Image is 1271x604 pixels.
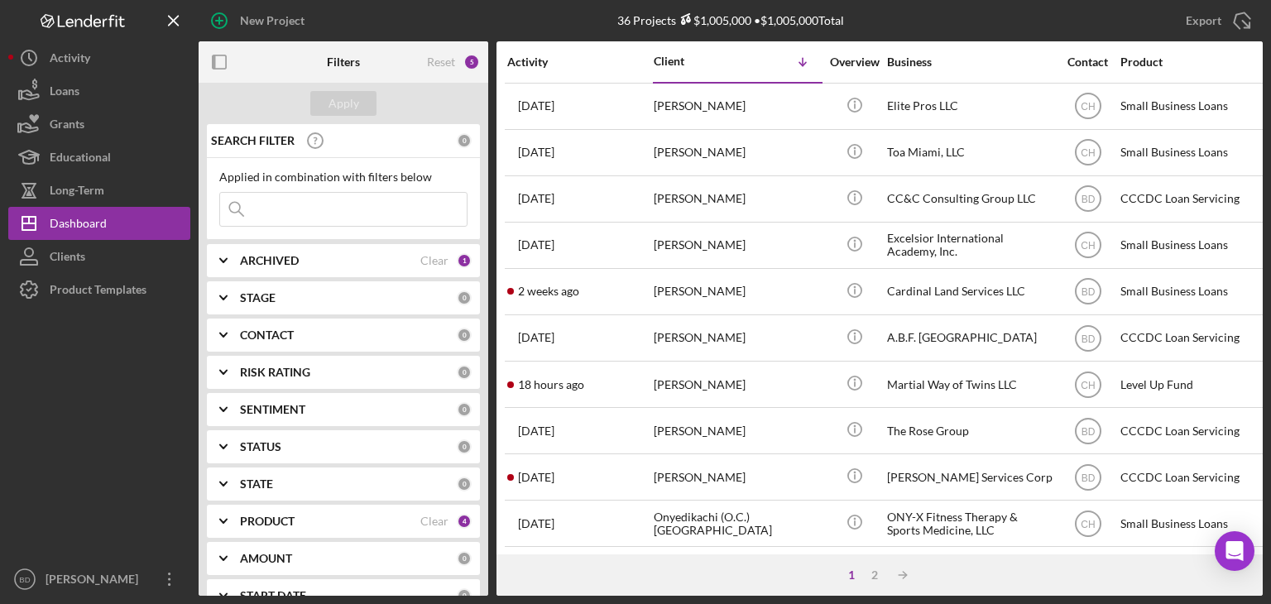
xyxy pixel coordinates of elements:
div: 0 [457,133,472,148]
text: BD [1081,194,1095,205]
div: Dashboard [50,207,107,244]
b: ARCHIVED [240,254,299,267]
button: Export [1169,4,1263,37]
text: CH [1081,379,1095,391]
div: 0 [457,551,472,566]
a: Clients [8,240,190,273]
b: SENTIMENT [240,403,305,416]
div: Educational [50,141,111,178]
time: 2025-09-16 12:26 [518,517,554,530]
time: 2024-09-18 01:12 [518,424,554,438]
div: Contact [1057,55,1119,69]
div: Applied in combination with filters below [219,170,468,184]
button: Educational [8,141,190,174]
div: 36 Projects • $1,005,000 Total [617,13,844,27]
div: 0 [457,402,472,417]
div: Activity [50,41,90,79]
div: Client [654,55,736,68]
div: Apply [329,91,359,116]
div: 0 [457,588,472,603]
div: 4 [457,514,472,529]
div: 5 [463,54,480,70]
div: Business [887,55,1053,69]
div: Grants [50,108,84,145]
div: [PERSON_NAME] [41,563,149,600]
button: Long-Term [8,174,190,207]
div: A.B.F. [GEOGRAPHIC_DATA] [887,316,1053,360]
div: Reset [427,55,455,69]
b: STATE [240,477,273,491]
div: [PERSON_NAME] [654,131,819,175]
b: STATUS [240,440,281,453]
div: Clear [420,515,448,528]
div: Loans [50,74,79,112]
div: Clear [420,254,448,267]
div: 0 [457,477,472,491]
text: CH [1081,147,1095,159]
b: STAGE [240,291,276,304]
button: Dashboard [8,207,190,240]
div: New Project [240,4,305,37]
time: 2025-08-26 15:21 [518,192,554,205]
div: 1 [457,253,472,268]
b: CONTACT [240,328,294,342]
button: Activity [8,41,190,74]
text: BD [1081,286,1095,298]
div: $1,005,000 [676,13,751,27]
div: CC&C Consulting Group LLC [887,177,1053,221]
div: 0 [457,439,472,454]
div: Export [1186,4,1221,37]
div: Onyedikachi (O.C.) [GEOGRAPHIC_DATA] [654,501,819,545]
div: [PERSON_NAME] [654,270,819,314]
div: 1 [840,568,863,582]
div: Toa Miami, LLC [887,131,1053,175]
div: [PERSON_NAME] [654,548,819,592]
text: BD [1081,333,1095,344]
button: Apply [310,91,377,116]
b: PRODUCT [240,515,295,528]
text: CH [1081,101,1095,113]
div: Martial Way of Twins LLC [887,362,1053,406]
button: Product Templates [8,273,190,306]
b: AMOUNT [240,552,292,565]
time: 2025-09-23 20:09 [518,378,584,391]
div: Overview [823,55,885,69]
div: [PERSON_NAME] [654,177,819,221]
div: Cardinal Land Services LLC [887,270,1053,314]
text: BD [1081,425,1095,437]
time: 2024-08-28 14:42 [518,331,554,344]
div: [PERSON_NAME] [654,316,819,360]
div: SGH Franchise LLC [887,548,1053,592]
button: Loans [8,74,190,108]
text: BD [19,575,30,584]
b: START DATE [240,589,306,602]
time: 2025-08-28 13:19 [518,471,554,484]
b: RISK RATING [240,366,310,379]
b: Filters [327,55,360,69]
div: ONY-X Fitness Therapy & Sports Medicine, LLC [887,501,1053,545]
div: Excelsior International Academy, Inc. [887,223,1053,267]
div: [PERSON_NAME] [654,409,819,453]
div: Open Intercom Messenger [1215,531,1254,571]
div: 0 [457,365,472,380]
div: [PERSON_NAME] Services Corp [887,455,1053,499]
div: The Rose Group [887,409,1053,453]
time: 2025-08-17 04:46 [518,146,554,159]
div: Activity [507,55,652,69]
text: CH [1081,518,1095,530]
div: 0 [457,328,472,343]
time: 2025-08-20 16:45 [518,99,554,113]
text: CH [1081,240,1095,252]
button: Grants [8,108,190,141]
div: Elite Pros LLC [887,84,1053,128]
text: BD [1081,472,1095,483]
time: 2025-08-17 19:50 [518,238,554,252]
b: SEARCH FILTER [211,134,295,147]
div: [PERSON_NAME] [654,362,819,406]
div: [PERSON_NAME] [654,455,819,499]
button: New Project [199,4,321,37]
div: 2 [863,568,886,582]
